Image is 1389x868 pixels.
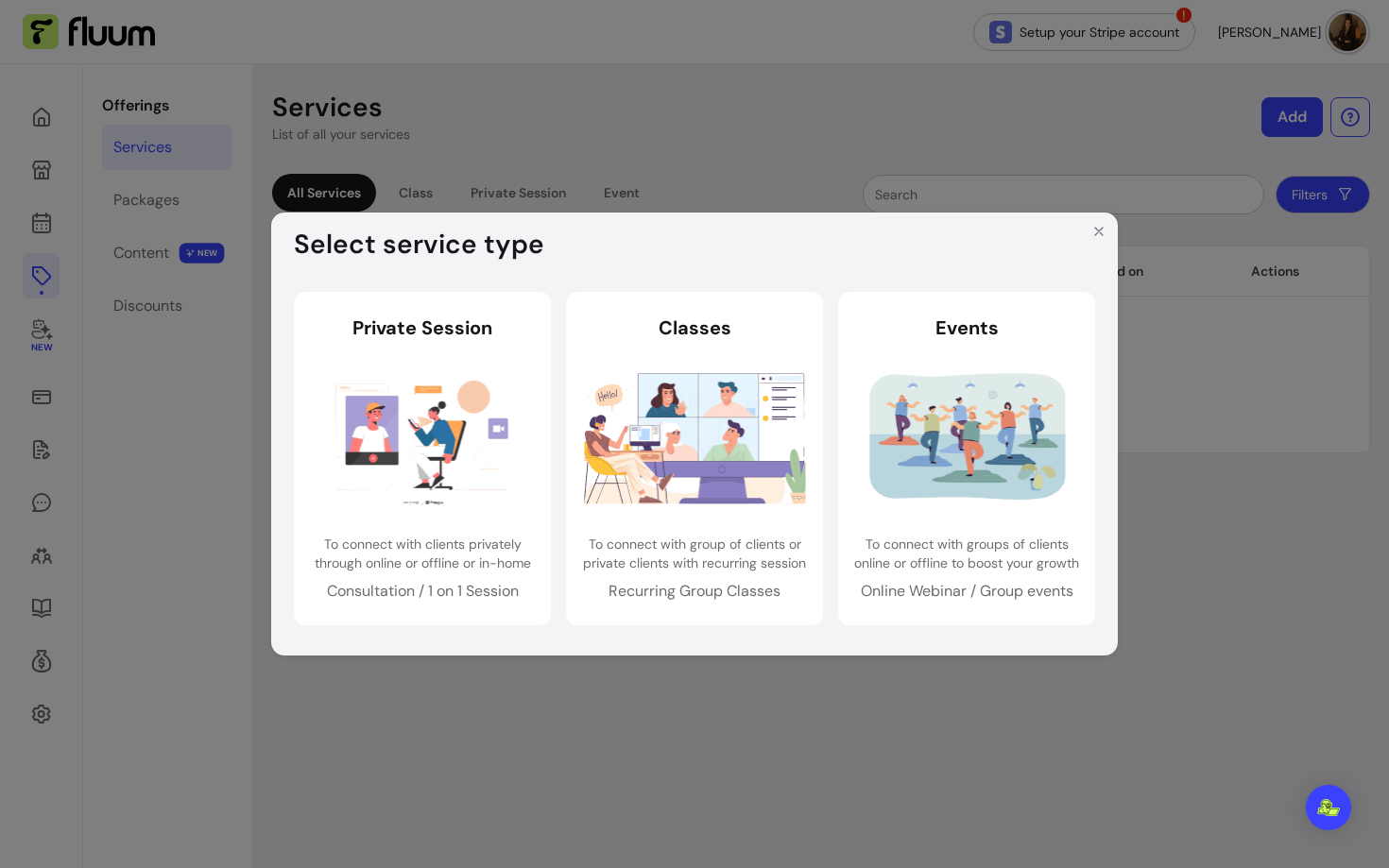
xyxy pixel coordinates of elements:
p: To connect with group of clients or private clients with recurring session [581,535,808,572]
button: Close [1084,216,1114,247]
img: Events [856,364,1078,511]
header: Select service type [271,213,1118,277]
p: Online Webinar / Group events [853,580,1080,603]
a: ClassesTo connect with group of clients or private clients with recurring sessionRecurring Group ... [566,292,823,624]
p: Consultation / 1 on 1 Session [309,580,536,603]
p: Recurring Group Classes [581,580,808,603]
img: Classes [584,364,806,511]
a: Private SessionTo connect with clients privately through online or offline or in-homeConsultation... [294,292,551,624]
p: To connect with groups of clients online or offline to boost your growth [853,535,1080,572]
header: Events [853,315,1080,341]
header: Private Session [309,315,536,341]
p: To connect with clients privately through online or offline or in-home [309,535,536,572]
a: EventsTo connect with groups of clients online or offline to boost your growthOnline Webinar / Gr... [838,292,1095,624]
div: Open Intercom Messenger [1306,785,1351,830]
img: Private Session [312,364,534,511]
header: Classes [581,315,808,341]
